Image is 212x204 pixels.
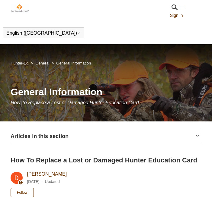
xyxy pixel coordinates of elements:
[11,155,197,165] h2: How To Replace a Lost or Damaged Hunter Education Card
[50,61,91,65] li: General Information
[173,184,208,199] div: Chat Support
[180,4,184,10] button: Toggle navigation menu
[11,133,69,139] span: Articles in this section
[170,12,189,19] a: Sign in
[30,61,50,65] li: General
[11,85,201,99] h1: General Information
[35,61,49,65] a: General
[11,4,29,13] img: Hunter-Ed Help Center home page
[27,179,40,184] time: 03/04/2024, 10:49
[56,61,91,65] a: General Information
[170,3,179,12] img: 01HZPCYR30PPJAEEB9XZ5RGHQY
[45,179,60,184] li: Updated
[27,171,67,177] a: [PERSON_NAME]
[11,100,139,105] span: How To Replace a Lost or Damaged Hunter Education Card
[11,61,30,65] li: Hunter-Ed
[11,188,34,197] button: Follow Article
[6,30,81,36] button: English ([GEOGRAPHIC_DATA])
[11,61,28,65] a: Hunter-Ed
